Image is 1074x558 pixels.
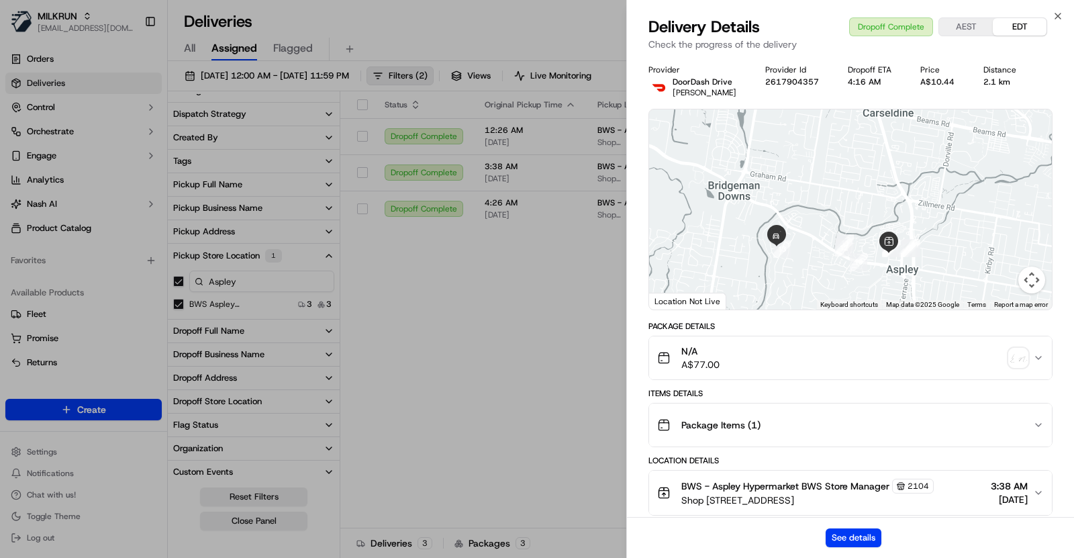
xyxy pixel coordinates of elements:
p: Welcome 👋 [13,53,244,75]
button: Package Items (1) [649,404,1052,447]
div: 12 [835,239,852,257]
button: See all [208,171,244,187]
span: Knowledge Base [27,299,103,313]
span: [DATE] [119,244,146,254]
img: Asif Zaman Khan [13,195,35,216]
span: N/A [681,344,720,358]
a: Powered byPylon [95,332,162,342]
div: Provider [648,64,744,75]
img: Masood Aslam [13,231,35,252]
button: EDT [993,18,1046,36]
div: Price [920,64,962,75]
img: Nash [13,13,40,40]
span: Map data ©2025 Google [886,301,959,308]
div: 2.1 km [983,77,1024,87]
span: A$77.00 [681,358,720,371]
div: A$10.44 [920,77,962,87]
span: API Documentation [127,299,215,313]
button: Keyboard shortcuts [820,300,878,310]
div: Provider Id [765,64,826,75]
p: Check the progress of the delivery [648,38,1053,51]
div: Package Details [648,321,1053,332]
span: Package Items ( 1 ) [681,418,761,432]
div: 6 [899,240,917,257]
input: Got a question? Start typing here... [35,86,242,100]
a: Terms (opens in new tab) [967,301,986,308]
div: Past conversations [13,174,90,185]
span: [DATE] [119,207,146,218]
button: Start new chat [228,132,244,148]
span: • [111,244,116,254]
span: [DATE] [991,493,1028,506]
p: DoorDash Drive [673,77,736,87]
button: See details [826,528,881,547]
span: BWS - Aspley Hypermarket BWS Store Manager [681,479,889,493]
div: 4:16 AM [848,77,899,87]
a: 📗Knowledge Base [8,294,108,318]
div: 11 [836,234,854,252]
button: AEST [939,18,993,36]
div: Dropoff ETA [848,64,899,75]
img: 1736555255976-a54dd68f-1ca7-489b-9aae-adbdc363a1c4 [27,244,38,255]
a: 💻API Documentation [108,294,221,318]
span: Shop [STREET_ADDRESS] [681,494,934,507]
div: Items Details [648,388,1053,399]
img: Google [652,292,697,310]
div: 💻 [113,301,124,312]
span: Delivery Details [648,16,760,38]
span: Pylon [134,332,162,342]
img: signature_proof_of_delivery image [1009,348,1028,367]
button: 2617904357 [765,77,819,87]
div: Start new chat [60,128,220,141]
a: Report a map error [994,301,1048,308]
span: [PERSON_NAME] [673,87,736,98]
span: [PERSON_NAME] [42,207,109,218]
img: doordash_logo_v2.png [648,77,670,98]
div: Location Not Live [649,293,726,310]
div: 10 [850,253,867,271]
span: 2104 [908,481,929,492]
div: We're available if you need us! [60,141,185,152]
button: N/AA$77.00signature_proof_of_delivery image [649,336,1052,379]
div: 📗 [13,301,24,312]
div: 13 [773,240,791,258]
div: Location Details [648,455,1053,466]
button: BWS - Aspley Hypermarket BWS Store Manager2104Shop [STREET_ADDRESS]3:38 AM[DATE] [649,471,1052,515]
button: Map camera controls [1018,267,1045,293]
div: Distance [983,64,1024,75]
div: 5 [902,239,920,257]
span: • [111,207,116,218]
span: 3:38 AM [991,479,1028,493]
a: Open this area in Google Maps (opens a new window) [652,292,697,310]
img: 1727276513143-84d647e1-66c0-4f92-a045-3c9f9f5dfd92 [28,128,52,152]
span: [PERSON_NAME] [42,244,109,254]
img: 1736555255976-a54dd68f-1ca7-489b-9aae-adbdc363a1c4 [13,128,38,152]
